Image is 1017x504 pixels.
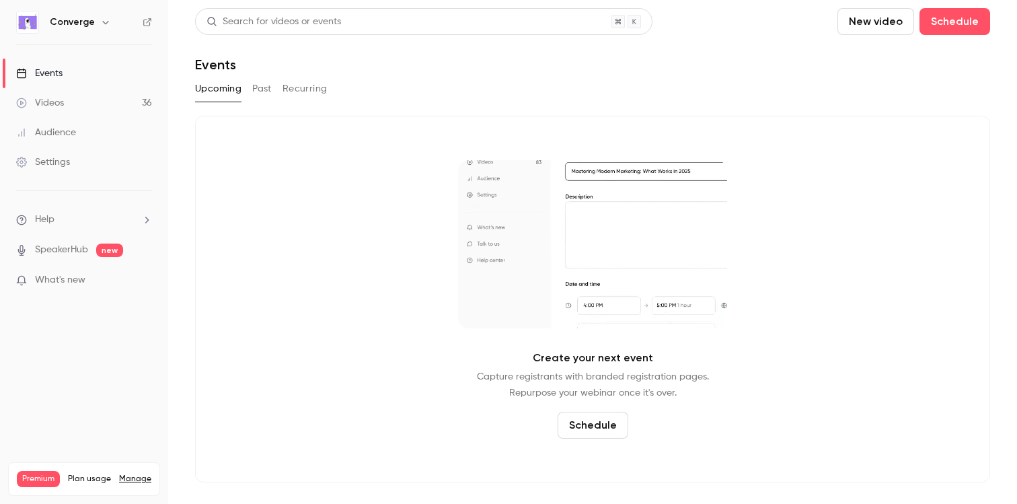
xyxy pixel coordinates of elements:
[136,275,152,287] iframe: Noticeable Trigger
[16,126,76,139] div: Audience
[17,11,38,33] img: Converge
[252,78,272,100] button: Past
[206,15,341,29] div: Search for videos or events
[35,273,85,287] span: What's new
[837,8,914,35] button: New video
[68,474,111,484] span: Plan usage
[119,474,151,484] a: Manage
[477,369,709,401] p: Capture registrants with branded registration pages. Repurpose your webinar once it's over.
[17,471,60,487] span: Premium
[16,96,64,110] div: Videos
[50,15,95,29] h6: Converge
[16,155,70,169] div: Settings
[35,213,54,227] span: Help
[16,213,152,227] li: help-dropdown-opener
[558,412,628,439] button: Schedule
[96,244,123,257] span: new
[919,8,990,35] button: Schedule
[195,78,241,100] button: Upcoming
[35,243,88,257] a: SpeakerHub
[533,350,653,366] p: Create your next event
[195,57,236,73] h1: Events
[16,67,63,80] div: Events
[282,78,328,100] button: Recurring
